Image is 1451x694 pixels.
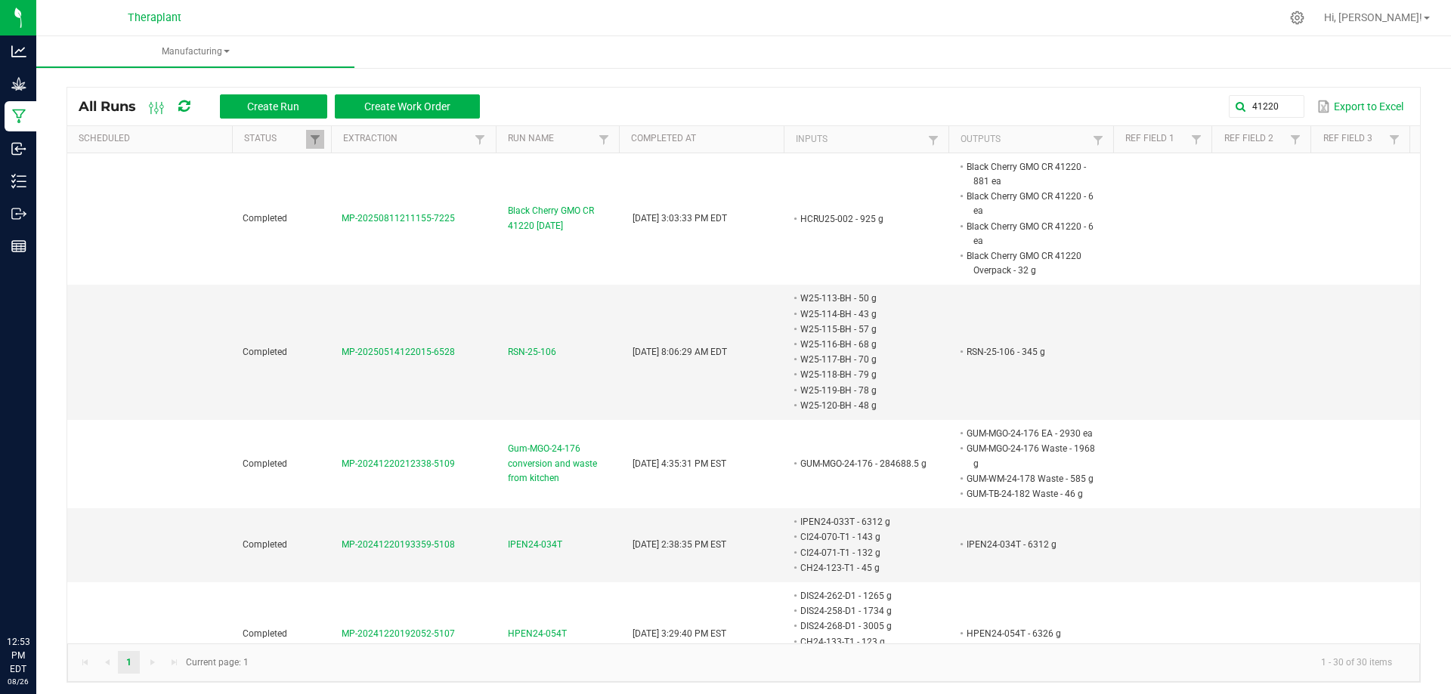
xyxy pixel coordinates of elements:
a: Filter [471,130,489,149]
a: Run NameSortable [508,133,595,145]
a: Filter [924,131,942,150]
div: All Runs [79,94,491,119]
li: Black Cherry GMO CR 41220 Overpack - 32 g [964,248,1096,278]
inline-svg: Reports [11,239,26,254]
a: Filter [1187,130,1205,149]
inline-svg: Manufacturing [11,109,26,124]
a: ExtractionSortable [343,133,471,145]
li: DIS24-268-D1 - 3005 g [798,618,930,634]
span: Completed [243,347,287,357]
input: Search [1229,95,1304,118]
li: DIS24-262-D1 - 1265 g [798,588,930,603]
li: Black Cherry GMO CR 41220 - 6 ea [964,189,1096,218]
span: MP-20241220212338-5109 [342,458,455,469]
kendo-pager-info: 1 - 30 of 30 items [258,650,1404,675]
span: IPEN24-034T [508,538,562,552]
button: Create Run [220,94,327,119]
span: MP-20250514122015-6528 [342,347,455,357]
li: W25-117-BH - 70 g [798,352,930,367]
li: HCRU25-002 - 925 g [798,211,930,227]
li: CH24-133-T1 - 123 g [798,634,930,649]
button: Export to Excel [1313,94,1407,119]
kendo-pager: Current page: 1 [67,643,1420,682]
span: Create Run [247,100,299,113]
inline-svg: Inbound [11,141,26,156]
a: Manufacturing [36,36,354,68]
li: IPEN24-034T - 6312 g [964,537,1096,552]
li: W25-115-BH - 57 g [798,322,930,337]
span: Manufacturing [36,45,354,58]
a: Filter [595,130,613,149]
inline-svg: Inventory [11,174,26,189]
inline-svg: Outbound [11,206,26,221]
li: Black Cherry GMO CR 41220 - 881 ea [964,159,1096,189]
li: CH24-123-T1 - 45 g [798,560,930,575]
li: CI24-071-T1 - 132 g [798,545,930,560]
span: Theraplant [128,11,181,24]
li: GUM-MGO-24-176 EA - 2930 ea [964,426,1096,441]
li: W25-120-BH - 48 g [798,398,930,413]
li: DIS24-258-D1 - 1734 g [798,603,930,618]
span: HPEN24-054T [508,627,567,641]
span: Completed [243,539,287,550]
span: MP-20250811211155-7225 [342,213,455,224]
a: Completed AtSortable [631,133,778,145]
span: [DATE] 3:03:33 PM EDT [633,213,727,224]
span: Completed [243,213,287,224]
span: [DATE] 8:06:29 AM EDT [633,347,727,357]
span: RSN-25-106 [508,345,556,359]
button: Create Work Order [335,94,480,119]
th: Inputs [784,126,948,153]
li: W25-113-BH - 50 g [798,291,930,306]
p: 08/26 [7,676,29,687]
span: Hi, [PERSON_NAME]! [1324,11,1422,23]
p: 12:53 PM EDT [7,635,29,676]
li: W25-116-BH - 68 g [798,337,930,352]
li: W25-119-BH - 78 g [798,383,930,398]
span: MP-20241220193359-5108 [342,539,455,550]
li: GUM-TB-24-182 Waste - 46 g [964,486,1096,501]
a: Ref Field 1Sortable [1125,133,1187,145]
li: GUM-WM-24-178 Waste - 585 g [964,471,1096,486]
span: Gum-MGO-24-176 conversion and waste from kitchen [508,442,614,486]
inline-svg: Grow [11,76,26,91]
span: [DATE] 2:38:35 PM EST [633,539,726,550]
a: StatusSortable [244,133,306,145]
li: CI24-070-T1 - 143 g [798,529,930,544]
li: Black Cherry GMO CR 41220 - 6 ea [964,219,1096,248]
div: Manage settings [1288,11,1307,25]
span: [DATE] 3:29:40 PM EST [633,628,726,639]
a: Filter [1286,130,1304,149]
li: IPEN24-033T - 6312 g [798,514,930,529]
a: ScheduledSortable [79,133,226,145]
li: GUM-MGO-24-176 - 284688.5 g [798,456,930,471]
span: Completed [243,628,287,639]
span: MP-20241220192052-5107 [342,628,455,639]
li: HPEN24-054T - 6326 g [964,626,1096,641]
a: Filter [306,130,324,149]
a: Filter [1385,130,1403,149]
li: W25-118-BH - 79 g [798,367,930,382]
span: Black Cherry GMO CR 41220 [DATE] [508,204,614,233]
a: Ref Field 2Sortable [1224,133,1286,145]
span: Create Work Order [364,100,450,113]
li: W25-114-BH - 43 g [798,307,930,322]
li: RSN-25-106 - 345 g [964,344,1096,359]
iframe: Resource center [15,573,60,618]
a: Ref Field 3Sortable [1323,133,1385,145]
span: [DATE] 4:35:31 PM EST [633,458,726,469]
li: GUM-MGO-24-176 Waste - 1968 g [964,441,1096,470]
span: Completed [243,458,287,469]
inline-svg: Analytics [11,44,26,59]
a: Page 1 [118,651,140,674]
th: Outputs [948,126,1113,153]
a: Filter [1089,131,1107,150]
